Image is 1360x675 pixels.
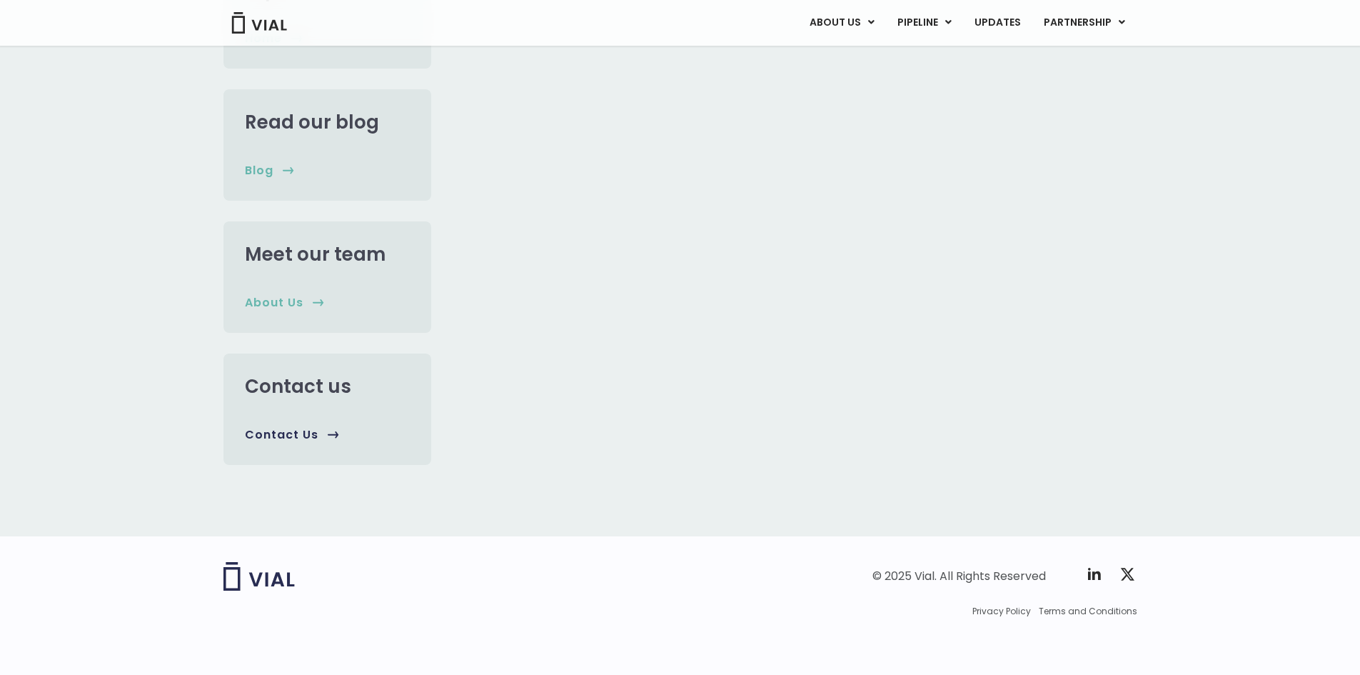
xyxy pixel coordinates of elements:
a: ABOUT USMenu Toggle [798,11,885,35]
span: About us [245,295,303,311]
div: © 2025 Vial. All Rights Reserved [872,569,1046,584]
span: Contact Us [245,427,318,443]
span: Blog [245,163,273,179]
a: Contact us [245,374,351,399]
a: Terms and Conditions [1039,605,1137,618]
img: Vial Logo [231,12,288,34]
a: Blog [245,163,294,179]
a: PIPELINEMenu Toggle [886,11,962,35]
a: Meet our team [245,241,386,267]
a: UPDATES [963,11,1032,35]
img: Vial logo wih "Vial" spelled out [223,562,295,591]
a: PARTNERSHIPMenu Toggle [1032,11,1137,35]
a: Privacy Policy [972,605,1031,618]
a: About us [245,295,324,311]
a: Read our blog [245,109,379,135]
a: Contact Us [245,427,339,443]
